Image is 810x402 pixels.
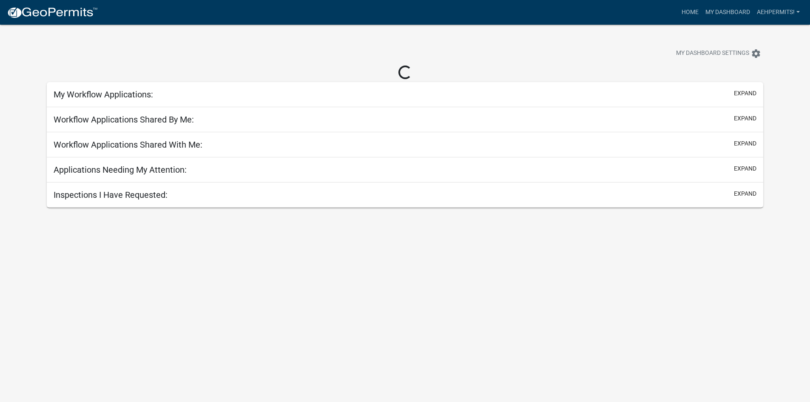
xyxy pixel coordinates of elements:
h5: Workflow Applications Shared By Me: [54,114,194,125]
h5: Applications Needing My Attention: [54,165,187,175]
a: Home [678,4,702,20]
a: AEHPERMITS! [753,4,803,20]
button: expand [734,189,756,198]
button: expand [734,139,756,148]
h5: My Workflow Applications: [54,89,153,100]
i: settings [751,48,761,59]
h5: Inspections I Have Requested: [54,190,168,200]
button: expand [734,89,756,98]
span: My Dashboard Settings [676,48,749,59]
button: expand [734,164,756,173]
a: My Dashboard [702,4,753,20]
button: expand [734,114,756,123]
button: My Dashboard Settingssettings [669,45,768,62]
h5: Workflow Applications Shared With Me: [54,140,202,150]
